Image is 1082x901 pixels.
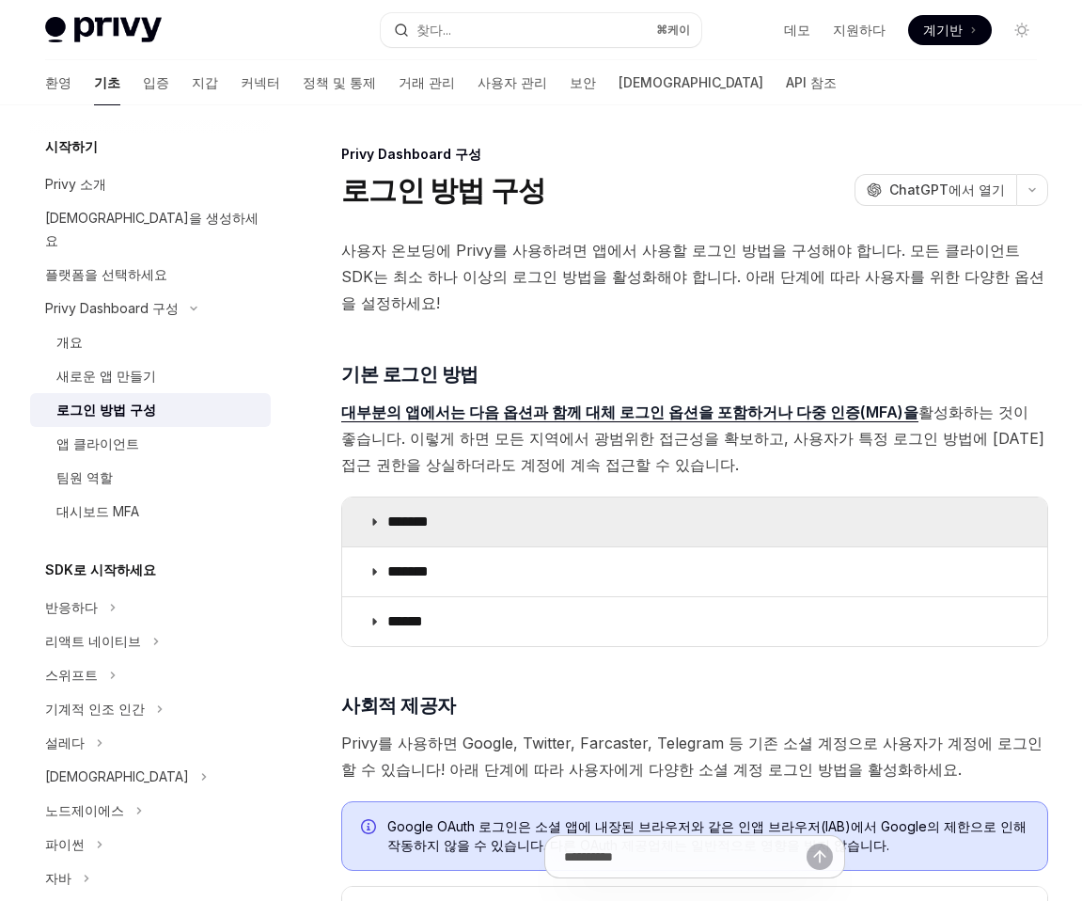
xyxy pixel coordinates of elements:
[341,694,456,717] font: 사회적 제공자
[667,23,690,37] font: 케이
[192,60,218,105] a: 지갑
[56,469,113,485] font: 팀원 역할
[478,60,547,105] a: 사용자 관리
[45,74,71,90] font: 환영
[570,74,596,90] font: 보안
[45,176,106,192] font: Privy 소개
[241,74,280,90] font: 커넥터
[478,74,547,90] font: 사용자 관리
[303,74,376,90] font: 정책 및 통제
[45,300,179,316] font: Privy Dashboard 구성
[30,427,271,461] a: 앱 클라이언트
[143,74,169,90] font: 입증
[30,393,271,427] a: 로그인 방법 구성
[45,836,85,852] font: 파이썬
[387,818,1027,853] font: Google OAuth 로그인은 소셜 앱에 내장된 브라우저와 같은 인앱 브라우저(IAB)에서 Google의 제한으로 인해 작동하지 않을 수 있습니다. 다른 OAuth 제공업체...
[56,503,139,519] font: 대시보드 MFA
[361,819,380,838] svg: 정보
[45,138,98,154] font: 시작하기
[786,74,837,90] font: API 참조
[56,402,156,418] font: 로그인 방법 구성
[45,802,124,818] font: 노드제이에스
[45,768,189,784] font: [DEMOGRAPHIC_DATA]
[303,60,376,105] a: 정책 및 통제
[341,363,478,386] font: 기본 로그인 방법
[908,15,992,45] a: 계기반
[56,368,156,384] font: 새로운 앱 만들기
[30,495,271,529] a: 대시보드 MFA
[30,167,271,201] a: Privy 소개
[416,22,451,38] font: 찾다...
[45,870,71,886] font: 자바
[143,60,169,105] a: 입증
[341,173,545,207] font: 로그인 방법 구성
[45,735,85,751] font: 설레다
[399,74,455,90] font: 거래 관리
[341,241,1044,312] font: 사용자 온보딩에 Privy를 사용하려면 앱에서 사용할 로그인 방법을 구성해야 합니다. 모든 클라이언트 SDK는 최소 하나 이상의 로그인 방법을 활성화해야 합니다. 아래 단계에...
[56,334,83,350] font: 개요
[341,429,1044,474] font: . 이렇게 하면 모든 지역에서 광범위한 접근성을 확보하고, 사용자가 특정 로그인 방법에 [DATE] 접근 권한을 상실하더라도 계정에 계속 접근할 수 있습니다.
[855,174,1016,206] button: ChatGPT에서 열기
[341,403,918,422] a: 대부분의 앱에서는 다음 옵션과 함께 대체 로그인 옵션을 포함하거나 다중 인증(MFA)을
[786,60,837,105] a: API 참조
[1007,15,1037,45] button: 다크 모드 전환
[381,13,701,47] button: 찾다...⌘케이
[341,403,918,421] font: 대부분의 앱에서는 다음 옵션과 함께 대체 로그인 옵션을 포함하거나 다중 인증(MFA)을
[833,21,886,40] a: 지원하다
[94,60,120,105] a: 기초
[45,60,71,105] a: 환영
[30,461,271,495] a: 팀원 역할
[923,22,963,38] font: 계기반
[241,60,280,105] a: 커넥터
[656,23,667,37] font: ⌘
[45,667,98,683] font: 스위프트
[45,266,167,282] font: 플랫폼을 선택하세요
[192,74,218,90] font: 지갑
[45,210,259,248] font: [DEMOGRAPHIC_DATA]을 생성하세요
[45,561,156,577] font: SDK로 시작하세요
[45,701,145,717] font: 기계적 인조 인간
[833,22,886,38] font: 지원하다
[784,22,810,38] font: 데모
[570,60,596,105] a: 보안
[341,734,1043,779] font: Privy를 사용하면 Google, Twitter, Farcaster, Telegram 등 기존 소셜 계정으로 사용자가 계정에 로그인할 수 있습니다! 아래 단계에 따라 사용자...
[30,359,271,393] a: 새로운 앱 만들기
[45,17,162,43] img: 밝은 로고
[619,74,763,90] font: [DEMOGRAPHIC_DATA]
[807,844,833,870] button: 메시지 보내기
[94,74,120,90] font: 기초
[399,60,455,105] a: 거래 관리
[30,201,271,258] a: [DEMOGRAPHIC_DATA]을 생성하세요
[341,146,481,162] font: Privy Dashboard 구성
[45,599,98,615] font: 반응하다
[889,182,1005,198] font: ChatGPT에서 열기
[45,633,141,649] font: 리액트 네이티브
[56,435,139,451] font: 앱 클라이언트
[784,21,810,40] a: 데모
[619,60,763,105] a: [DEMOGRAPHIC_DATA]
[30,325,271,359] a: 개요
[30,258,271,292] a: 플랫폼을 선택하세요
